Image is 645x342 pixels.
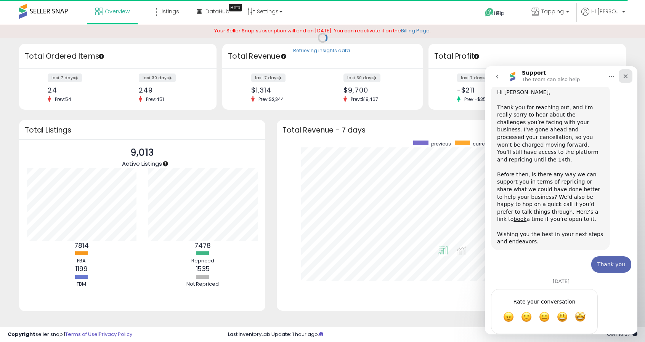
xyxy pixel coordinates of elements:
[457,74,491,82] label: last 7 days
[494,10,504,16] span: Help
[473,141,489,147] span: current
[18,245,29,256] span: Terrible
[293,47,352,54] div: Retrieving insights data..
[99,331,132,338] a: Privacy Policy
[51,96,75,102] span: Prev: 54
[48,74,82,82] label: last 7 days
[180,281,226,288] div: Not Repriced
[36,245,47,256] span: Bad
[485,66,637,334] iframe: Intercom live chat
[228,51,417,62] h3: Total Revenue
[25,51,211,62] h3: Total Ordered Items
[280,53,287,60] div: Tooltip anchor
[180,257,226,265] div: Repriced
[105,8,130,15] span: Overview
[72,245,83,256] span: Great
[457,86,521,94] div: -$211
[541,8,564,15] span: Tapping
[48,86,112,94] div: 24
[6,223,146,277] div: Support says…
[251,86,317,94] div: $1,314
[139,74,176,82] label: last 30 days
[473,53,480,60] div: Tooltip anchor
[159,8,179,15] span: Listings
[434,51,620,62] h3: Total Profit
[122,145,162,160] p: 9,013
[214,27,431,34] span: Your Seller Snap subscription will end on [DATE]. You can reactivate it on the .
[343,74,380,82] label: last 30 days
[460,96,493,102] span: Prev: -$354
[162,160,169,167] div: Tooltip anchor
[75,264,88,273] b: 1199
[65,331,98,338] a: Terms of Use
[8,331,132,338] div: seller snap | |
[59,281,104,288] div: FBM
[54,245,65,256] span: OK
[228,331,637,338] div: Last InventoryLab Update: 1 hour ago.
[347,96,382,102] span: Prev: $18,467
[74,241,89,250] b: 7814
[319,332,323,337] i: Click here to read more about un-synced listings.
[122,160,162,168] span: Active Listings
[196,264,210,273] b: 1535
[25,127,260,133] h3: Total Listings
[14,231,105,240] div: Rate your conversation
[485,8,494,17] i: Get Help
[282,127,620,133] h3: Total Revenue - 7 days
[8,331,35,338] strong: Copyright
[229,4,242,11] div: Tooltip anchor
[343,86,409,94] div: $9,700
[591,8,620,15] span: Hi [PERSON_NAME]
[59,257,104,265] div: FBA
[90,245,101,256] span: Amazing
[251,74,286,82] label: last 7 days
[98,53,105,60] div: Tooltip anchor
[139,86,203,94] div: 249
[431,141,451,147] span: previous
[581,8,625,25] a: Hi [PERSON_NAME]
[194,241,211,250] b: 7478
[479,2,519,25] a: Help
[255,96,288,102] span: Prev: $2,344
[142,96,168,102] span: Prev: 451
[205,8,229,15] span: DataHub
[401,27,430,34] a: Billing Page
